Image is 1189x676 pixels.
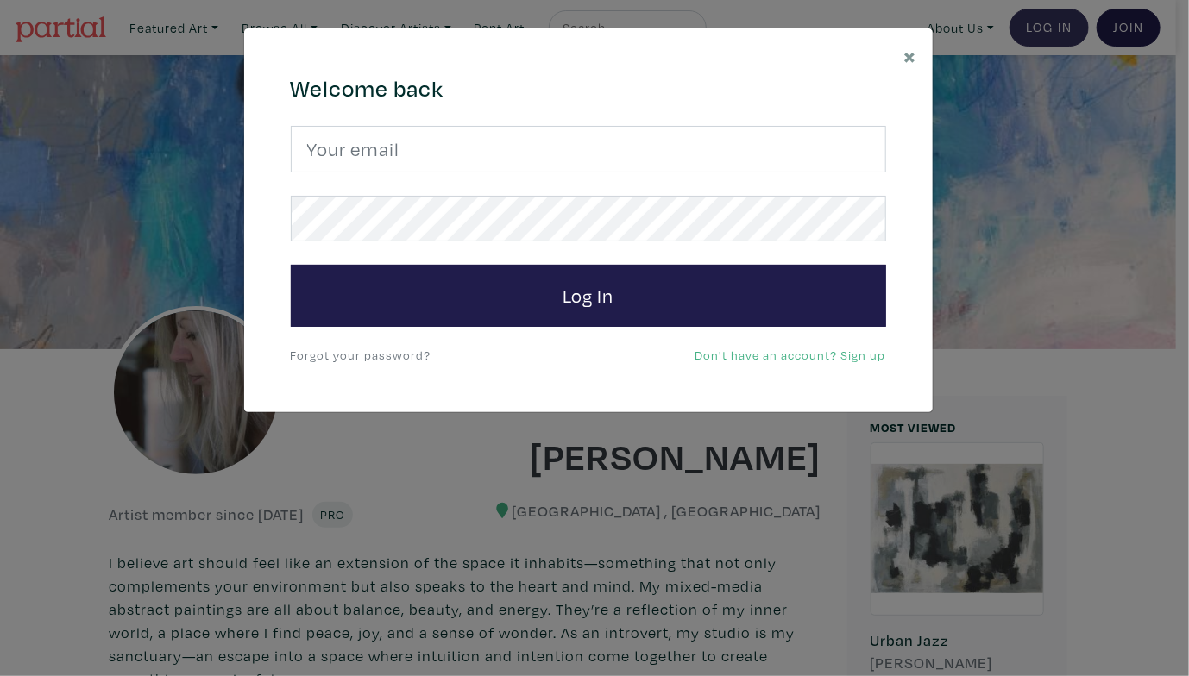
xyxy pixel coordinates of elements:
[291,126,886,172] input: Your email
[291,75,886,103] h4: Welcome back
[904,41,917,71] span: ×
[291,265,886,327] button: Log In
[291,347,431,363] a: Forgot your password?
[695,347,886,363] a: Don't have an account? Sign up
[889,28,933,83] button: Close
